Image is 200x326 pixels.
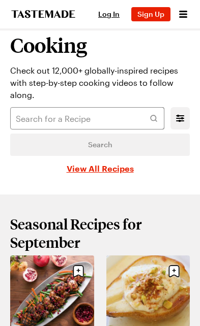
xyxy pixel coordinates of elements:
[93,7,125,21] button: Log In
[10,215,190,251] h2: Seasonal Recipes for September
[177,8,190,21] button: Open menu
[10,34,190,56] h1: Cooking
[98,10,120,18] span: Log In
[137,10,164,18] span: Sign Up
[67,162,134,174] a: View All Recipes
[164,262,184,281] button: Save recipe
[174,112,187,125] button: Mobile filters
[131,7,170,21] button: Sign Up
[10,64,190,101] p: Check out 12,000+ globally-inspired recipes with step-by-step cooking videos to follow along.
[69,262,88,281] button: Save recipe
[10,10,76,18] a: To Tastemade Home Page
[10,107,164,129] input: Search for a Recipe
